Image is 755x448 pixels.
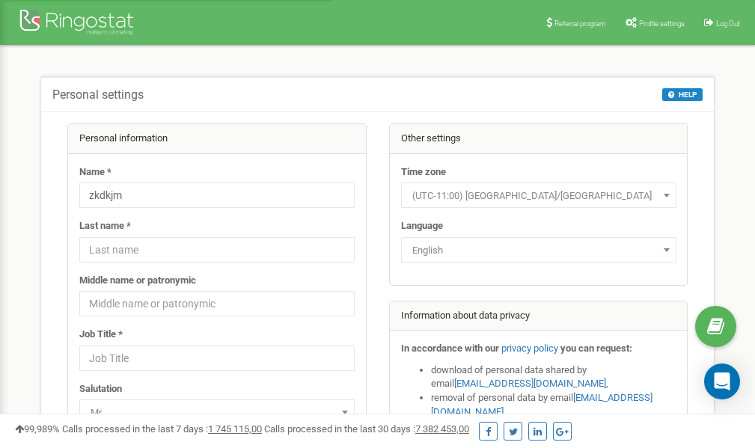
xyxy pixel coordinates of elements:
div: Information about data privacy [390,301,688,331]
div: Open Intercom Messenger [704,363,740,399]
label: Salutation [79,382,122,396]
label: Middle name or patronymic [79,274,196,288]
li: removal of personal data by email , [431,391,676,419]
span: (UTC-11:00) Pacific/Midway [401,182,676,208]
button: HELP [662,88,703,101]
span: English [406,240,671,261]
a: privacy policy [501,343,558,354]
span: Mr. [79,399,355,425]
label: Language [401,219,443,233]
u: 7 382 453,00 [415,423,469,435]
span: Log Out [716,19,740,28]
span: Referral program [554,19,606,28]
input: Last name [79,237,355,263]
span: Mr. [85,402,349,423]
label: Time zone [401,165,446,179]
strong: In accordance with our [401,343,499,354]
a: [EMAIL_ADDRESS][DOMAIN_NAME] [454,378,606,389]
li: download of personal data shared by email , [431,363,676,391]
label: Job Title * [79,328,123,342]
span: Calls processed in the last 30 days : [264,423,469,435]
input: Job Title [79,346,355,371]
label: Last name * [79,219,131,233]
u: 1 745 115,00 [208,423,262,435]
div: Other settings [390,124,688,154]
span: Profile settings [639,19,685,28]
div: Personal information [68,124,366,154]
h5: Personal settings [52,88,144,102]
input: Middle name or patronymic [79,291,355,316]
span: Calls processed in the last 7 days : [62,423,262,435]
span: 99,989% [15,423,60,435]
label: Name * [79,165,111,179]
span: (UTC-11:00) Pacific/Midway [406,185,671,206]
span: English [401,237,676,263]
strong: you can request: [560,343,632,354]
input: Name [79,182,355,208]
